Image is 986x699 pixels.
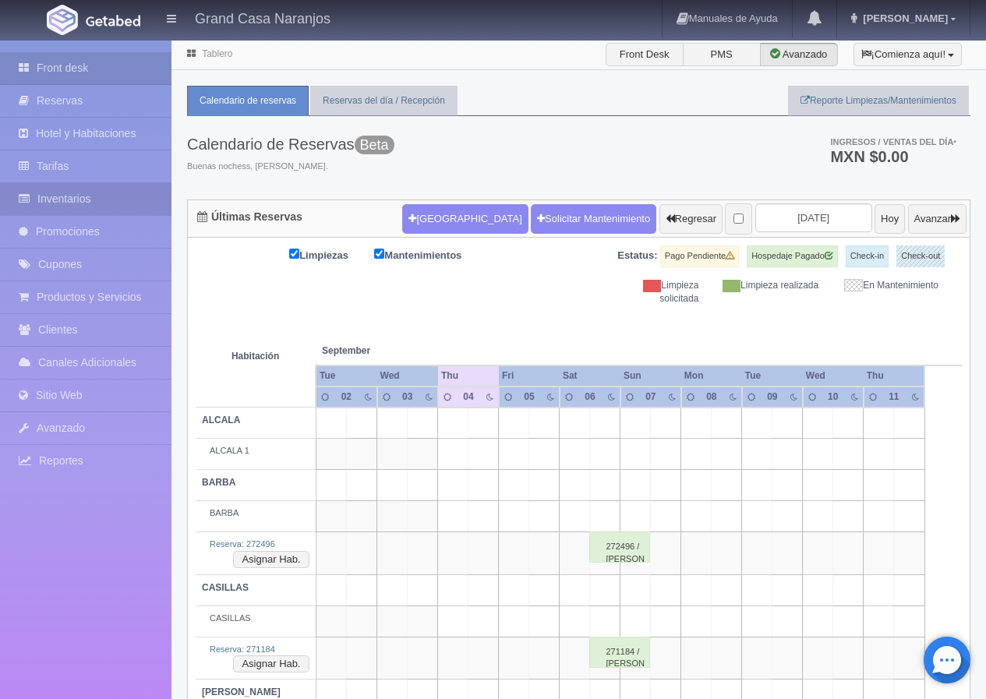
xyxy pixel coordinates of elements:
b: BARBA [202,477,235,488]
th: Mon [681,365,742,387]
div: 272496 / [PERSON_NAME] [PERSON_NAME] [589,531,650,563]
h4: Grand Casa Naranjos [195,8,330,27]
span: [PERSON_NAME] [859,12,948,24]
b: CASILLAS [202,582,249,593]
input: Limpiezas [289,249,299,259]
b: ALCALA [202,415,240,425]
div: ALCALA 1 [202,445,309,457]
b: [PERSON_NAME] [202,687,281,697]
img: Getabed [47,5,78,35]
button: Asignar Hab. [233,551,309,568]
th: Tue [742,365,803,387]
label: Estatus: [617,249,657,263]
div: 06 [581,390,599,404]
div: Limpieza realizada [710,279,830,292]
img: Getabed [86,15,140,26]
div: 03 [398,390,416,404]
div: BARBA [202,507,309,520]
label: Avanzado [760,43,838,66]
label: PMS [683,43,761,66]
th: Wed [803,365,864,387]
th: Thu [864,365,924,387]
th: Thu [438,365,499,387]
label: Check-out [896,245,945,267]
a: Solicitar Mantenimiento [531,204,656,234]
label: Mantenimientos [374,245,485,263]
h3: MXN $0.00 [830,149,956,164]
h3: Calendario de Reservas [187,136,394,153]
a: Reservas del día / Recepción [310,86,458,116]
label: Hospedaje Pagado [747,245,838,267]
button: Asignar Hab. [233,655,309,673]
label: Front Desk [606,43,684,66]
div: 04 [460,390,478,404]
div: 02 [338,390,355,404]
a: Reporte Limpiezas/Mantenimientos [788,86,969,116]
button: Avanzar [908,204,967,234]
div: 07 [642,390,660,404]
button: [GEOGRAPHIC_DATA] [402,204,528,234]
span: Ingresos / Ventas del día [830,137,956,147]
label: Limpiezas [289,245,372,263]
button: ¡Comienza aquí! [853,43,962,66]
div: 10 [824,390,842,404]
div: 08 [703,390,721,404]
a: Reserva: 272496 [210,539,275,549]
h4: Últimas Reservas [197,211,302,223]
th: Wed [377,365,438,387]
a: Tablero [202,48,232,59]
th: Sun [620,365,681,387]
button: Hoy [875,204,905,234]
span: Beta [355,136,394,154]
th: Fri [499,365,560,387]
a: Reserva: 271184 [210,644,275,654]
button: Regresar [659,204,723,234]
th: Tue [316,365,376,387]
div: 271184 / [PERSON_NAME] [589,637,650,668]
label: Check-in [846,245,889,267]
label: Pago Pendiente [660,245,739,267]
div: Limpieza solicitada [591,279,711,305]
span: Buenas nochess, [PERSON_NAME]. [187,161,394,173]
div: 05 [521,390,539,404]
strong: Habitación [231,351,279,362]
div: 09 [763,390,781,404]
div: En Mantenimiento [830,279,950,292]
a: Calendario de reservas [187,86,309,116]
span: September [322,344,432,358]
th: Sat [560,365,620,387]
input: Mantenimientos [374,249,384,259]
div: 11 [885,390,903,404]
div: CASILLAS [202,613,309,625]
